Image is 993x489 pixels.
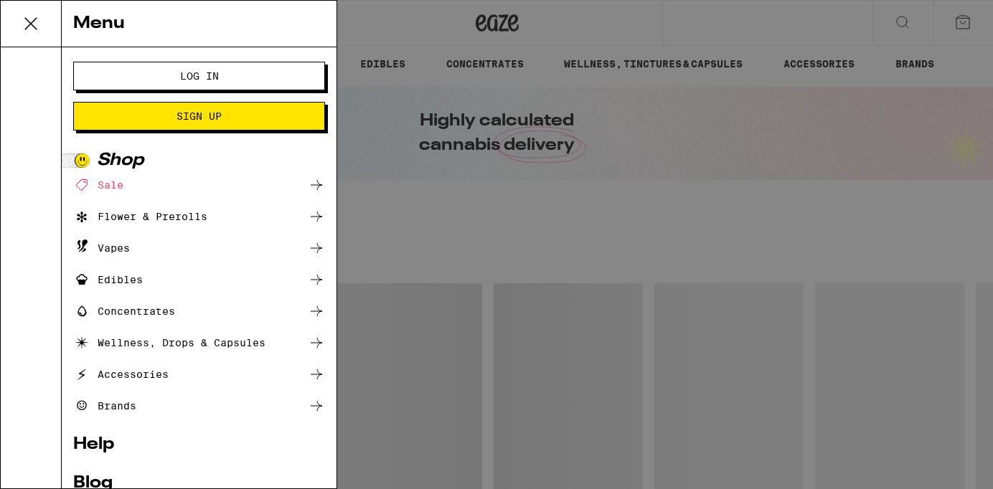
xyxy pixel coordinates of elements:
[73,303,175,320] div: Concentrates
[73,366,325,383] a: Accessories
[73,102,325,130] button: Sign Up
[73,271,325,288] a: Edibles
[73,397,136,414] div: Brands
[73,208,325,225] a: Flower & Prerolls
[180,71,219,81] span: Log In
[73,303,325,320] a: Concentrates
[62,1,337,47] div: Menu
[73,110,325,122] a: Sign Up
[9,10,103,22] span: Hi. Need any help?
[73,176,325,194] a: Sale
[73,397,325,414] a: Brands
[73,366,169,383] div: Accessories
[177,111,222,121] span: Sign Up
[73,436,325,453] a: Help
[73,208,207,225] div: Flower & Prerolls
[73,176,123,194] div: Sale
[73,334,265,351] div: Wellness, Drops & Capsules
[73,62,325,90] button: Log In
[73,239,325,257] a: Vapes
[73,239,130,257] div: Vapes
[73,70,325,82] a: Log In
[73,152,325,169] a: Shop
[73,271,143,288] div: Edibles
[73,334,325,351] a: Wellness, Drops & Capsules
